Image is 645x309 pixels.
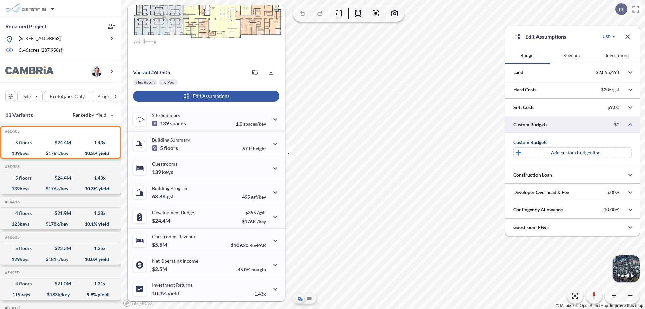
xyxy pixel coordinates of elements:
p: $2,855,494 [596,69,619,75]
p: Flex Room [136,80,155,85]
p: Satellite [618,273,634,278]
p: Site Summary [152,112,180,118]
span: ft [249,146,252,151]
p: Prototypes Only [50,93,85,100]
h5: Click to copy the code [4,129,20,134]
span: RevPAR [249,242,266,248]
button: Program [92,91,128,102]
a: Mapbox homepage [123,299,153,307]
span: floors [164,145,178,151]
p: Hard Costs [513,86,536,93]
span: margin [251,267,266,272]
p: 1.0 [236,121,266,127]
p: 5.46 acres ( 237,958 sf) [19,47,64,54]
p: 45.0% [238,267,266,272]
p: 1.43x [254,291,266,297]
p: 139 [152,120,186,127]
p: Construction Loan [513,171,552,178]
button: Edit Assumptions [133,91,279,102]
h5: Click to copy the code [4,200,20,204]
p: Building Program [152,185,189,191]
h5: Click to copy the code [4,235,20,240]
p: Guestrooms [152,161,177,167]
p: $9.00 [607,104,619,110]
span: height [253,146,266,151]
p: Edit Assumptions [525,33,566,41]
p: 67 [242,146,266,151]
p: 5.00% [606,189,619,195]
p: $205/gsf [601,87,619,93]
p: Development Budget [152,209,196,215]
p: 5 [152,145,178,151]
img: user logo [91,66,102,77]
span: gsf [167,193,174,200]
p: $109.20 [231,242,266,248]
p: 13 Variants [5,111,33,119]
p: 139 [152,169,173,176]
p: 495 [242,194,266,200]
p: Guestrooms Revenue [152,234,196,239]
p: Guestroom FF&E [513,224,549,231]
p: $24.4M [152,217,171,224]
p: $355 [242,209,266,215]
p: Contingency Allowance [513,206,563,213]
p: Land [513,69,523,76]
p: Renamed Project [5,23,47,30]
p: $176K [242,219,266,224]
h5: Click to copy the code [4,164,20,169]
span: yield [168,290,179,297]
button: Aerial View [296,295,304,303]
p: Program [97,93,116,100]
img: BrandImage [5,66,54,77]
a: Improve this map [610,303,643,308]
p: Soft Costs [513,104,534,111]
button: Budget [505,47,550,64]
img: Switcher Image [613,255,640,282]
a: Mapbox [556,303,574,308]
button: Switcher ImageSatellite [613,255,640,282]
p: Building Summary [152,137,190,143]
h5: Click to copy the code [4,270,20,275]
button: Revenue [550,47,595,64]
button: Investment [595,47,640,64]
span: /gsf [257,209,265,215]
p: No Pool [161,80,175,85]
button: Ranked by Yield [67,110,118,120]
div: Custom Budgets [513,139,632,146]
span: /key [257,219,266,224]
span: spaces/key [243,121,266,127]
button: Prototypes Only [44,91,90,102]
p: 68.8K [152,193,174,200]
p: Net Operating Income [152,258,198,264]
p: $5.5M [152,241,168,248]
a: OpenStreetMap [575,303,608,308]
p: Add custom budget line [551,149,600,156]
p: [STREET_ADDRESS] [19,35,61,43]
span: keys [162,169,173,176]
div: USD [603,34,611,39]
p: 10.00% [604,207,619,213]
button: Site [17,91,43,102]
button: Site Plan [305,295,313,303]
p: Investment Returns [152,282,192,288]
p: $2.5M [152,266,168,272]
span: spaces [170,120,186,127]
span: Variant [133,69,151,75]
p: D [619,6,623,12]
p: # 6d505 [133,69,170,76]
p: Site [23,93,31,100]
p: 10.3% [152,290,179,297]
button: Add custom budget line [513,147,632,158]
p: Developer Overhead & Fee [513,189,569,196]
span: Yield [96,112,107,118]
span: gsf/key [251,194,266,200]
